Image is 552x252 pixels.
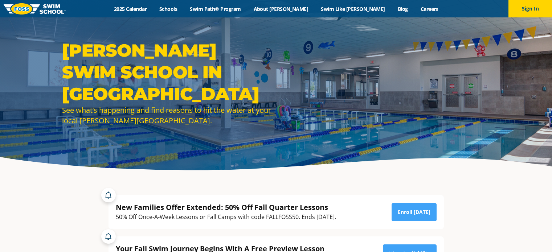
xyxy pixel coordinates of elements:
h1: [PERSON_NAME] Swim School in [GEOGRAPHIC_DATA] [62,40,273,105]
a: Schools [153,5,184,12]
div: See what’s happening and find reasons to hit the water at your local [PERSON_NAME][GEOGRAPHIC_DATA]. [62,105,273,126]
a: Swim Path® Program [184,5,247,12]
a: About [PERSON_NAME] [247,5,315,12]
a: Careers [414,5,444,12]
a: Swim Like [PERSON_NAME] [315,5,392,12]
a: 2025 Calendar [108,5,153,12]
div: 50% Off Once-A-Week Lessons or Fall Camps with code FALLFOSS50. Ends [DATE]. [116,212,336,222]
div: New Families Offer Extended: 50% Off Fall Quarter Lessons [116,202,336,212]
img: FOSS Swim School Logo [4,3,66,15]
a: Blog [391,5,414,12]
a: Enroll [DATE] [392,203,437,221]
